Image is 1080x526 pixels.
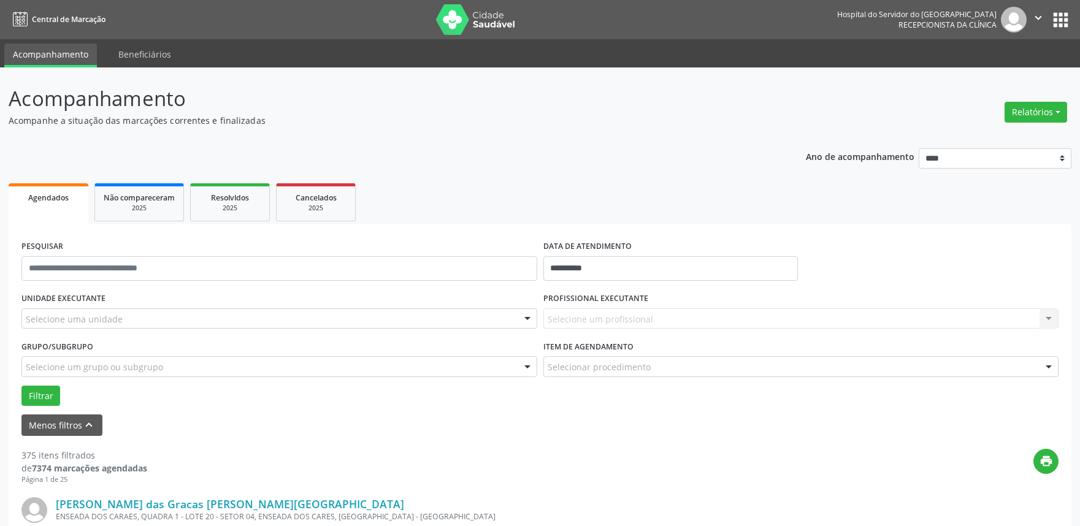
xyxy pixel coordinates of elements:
i: print [1040,454,1053,468]
span: Recepcionista da clínica [898,20,997,30]
span: Resolvidos [211,192,249,203]
div: de [21,462,147,475]
p: Ano de acompanhamento [806,148,914,164]
a: Central de Marcação [9,9,105,29]
div: ENSEADA DOS CARAES, QUADRA 1 - LOTE 20 - SETOR 04, ENSEADA DOS CARES, [GEOGRAPHIC_DATA] - [GEOGRA... [56,511,875,522]
label: Grupo/Subgrupo [21,337,93,356]
img: img [1001,7,1027,32]
span: Central de Marcação [32,14,105,25]
button: Menos filtroskeyboard_arrow_up [21,414,102,436]
label: UNIDADE EXECUTANTE [21,289,105,308]
span: Selecionar procedimento [548,360,651,373]
strong: 7374 marcações agendadas [32,462,147,474]
a: Acompanhamento [4,44,97,67]
span: Selecione um grupo ou subgrupo [26,360,163,373]
label: Item de agendamento [543,337,634,356]
button: Relatórios [1005,102,1067,123]
span: Selecione uma unidade [26,313,123,326]
a: Beneficiários [110,44,180,65]
div: 2025 [104,204,175,213]
label: DATA DE ATENDIMENTO [543,237,632,256]
span: Agendados [28,192,69,203]
i: keyboard_arrow_up [82,418,96,432]
span: Cancelados [296,192,337,203]
div: 2025 [199,204,261,213]
button: print [1033,449,1059,474]
i:  [1032,11,1045,25]
div: 375 itens filtrados [21,449,147,462]
label: PESQUISAR [21,237,63,256]
button: apps [1050,9,1071,31]
p: Acompanhe a situação das marcações correntes e finalizadas [9,114,753,127]
div: 2025 [285,204,347,213]
div: Hospital do Servidor do [GEOGRAPHIC_DATA] [837,9,997,20]
label: PROFISSIONAL EXECUTANTE [543,289,648,308]
p: Acompanhamento [9,83,753,114]
button:  [1027,7,1050,32]
div: Página 1 de 25 [21,475,147,485]
span: Não compareceram [104,192,175,203]
a: [PERSON_NAME] das Gracas [PERSON_NAME][GEOGRAPHIC_DATA] [56,497,404,511]
img: img [21,497,47,523]
button: Filtrar [21,386,60,406]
